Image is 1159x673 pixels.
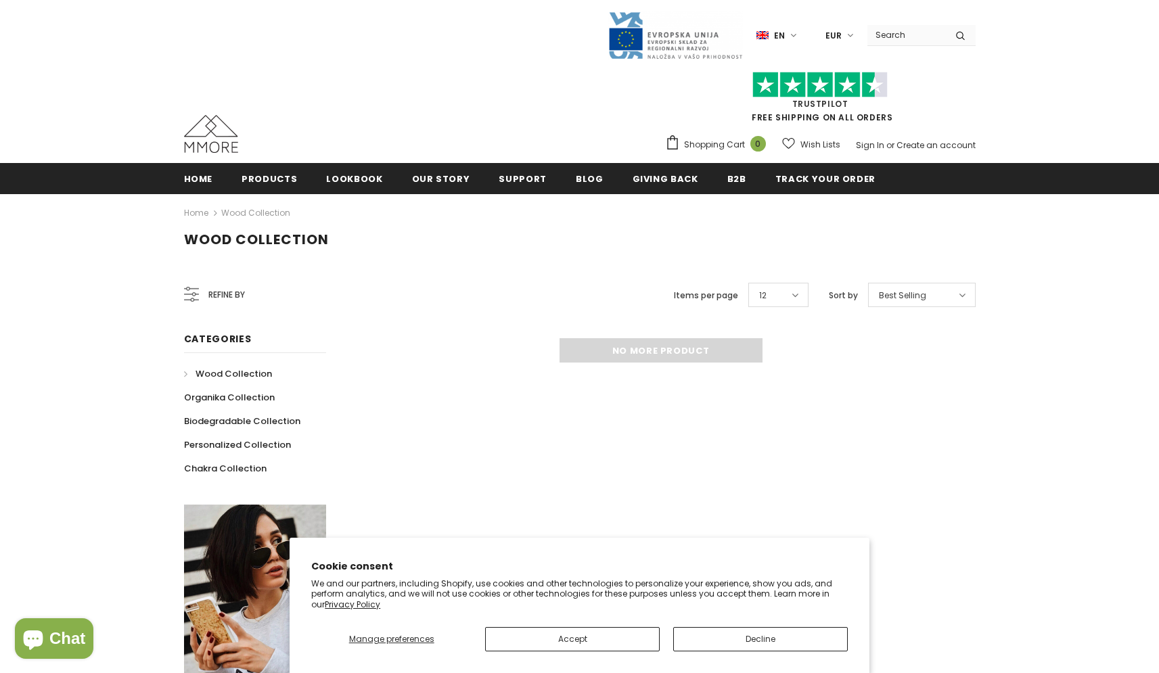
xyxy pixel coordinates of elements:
[311,559,848,574] h2: Cookie consent
[896,139,976,151] a: Create an account
[325,599,380,610] a: Privacy Policy
[867,25,945,45] input: Search Site
[208,287,245,302] span: Refine by
[11,618,97,662] inbox-online-store-chat: Shopify online store chat
[665,78,976,123] span: FREE SHIPPING ON ALL ORDERS
[829,289,858,302] label: Sort by
[792,98,848,110] a: Trustpilot
[782,133,840,156] a: Wish Lists
[800,138,840,152] span: Wish Lists
[184,386,275,409] a: Organika Collection
[242,163,297,193] a: Products
[311,578,848,610] p: We and our partners, including Shopify, use cookies and other technologies to personalize your ex...
[825,29,842,43] span: EUR
[750,136,766,152] span: 0
[775,163,876,193] a: Track your order
[608,29,743,41] a: Javni Razpis
[774,29,785,43] span: en
[879,289,926,302] span: Best Selling
[184,415,300,427] span: Biodegradable Collection
[684,138,745,152] span: Shopping Cart
[184,362,272,386] a: Wood Collection
[576,172,604,185] span: Blog
[311,627,472,651] button: Manage preferences
[412,172,470,185] span: Our Story
[184,115,238,153] img: MMORE Cases
[775,172,876,185] span: Track your order
[184,433,291,457] a: Personalized Collection
[499,172,547,185] span: support
[673,627,848,651] button: Decline
[856,139,884,151] a: Sign In
[756,30,769,41] img: i-lang-1.png
[196,367,272,380] span: Wood Collection
[633,163,698,193] a: Giving back
[184,391,275,404] span: Organika Collection
[727,172,746,185] span: B2B
[184,172,213,185] span: Home
[752,72,888,98] img: Trust Pilot Stars
[184,205,208,221] a: Home
[633,172,698,185] span: Giving back
[184,409,300,433] a: Biodegradable Collection
[184,438,291,451] span: Personalized Collection
[665,135,773,155] a: Shopping Cart 0
[727,163,746,193] a: B2B
[221,207,290,218] a: Wood Collection
[184,462,267,475] span: Chakra Collection
[184,457,267,480] a: Chakra Collection
[326,163,382,193] a: Lookbook
[184,230,329,249] span: Wood Collection
[886,139,894,151] span: or
[759,289,767,302] span: 12
[349,633,434,645] span: Manage preferences
[412,163,470,193] a: Our Story
[242,172,297,185] span: Products
[576,163,604,193] a: Blog
[674,289,738,302] label: Items per page
[184,163,213,193] a: Home
[326,172,382,185] span: Lookbook
[608,11,743,60] img: Javni Razpis
[184,332,252,346] span: Categories
[485,627,660,651] button: Accept
[499,163,547,193] a: support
